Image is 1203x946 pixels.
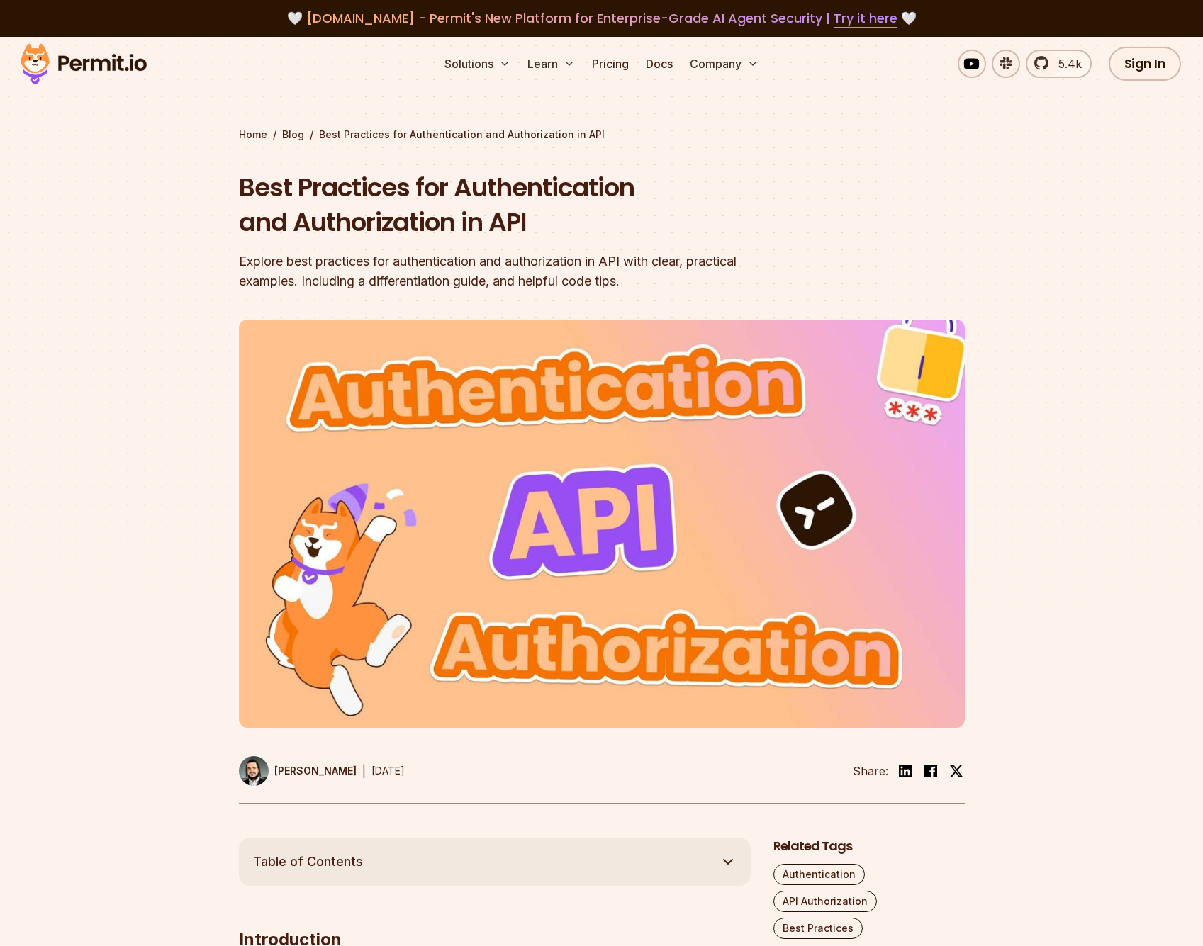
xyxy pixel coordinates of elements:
[306,9,897,27] span: [DOMAIN_NAME] - Permit's New Platform for Enterprise-Grade AI Agent Security |
[773,918,863,939] a: Best Practices
[439,50,516,78] button: Solutions
[253,852,363,872] span: Table of Contents
[239,252,783,291] div: Explore best practices for authentication and authorization in API with clear, practical examples...
[282,128,304,142] a: Blog
[239,128,965,142] div: / /
[773,864,865,885] a: Authentication
[371,765,405,777] time: [DATE]
[34,9,1169,28] div: 🤍 🤍
[640,50,678,78] a: Docs
[1050,55,1082,72] span: 5.4k
[834,9,897,28] a: Try it here
[239,756,269,786] img: Gabriel L. Manor
[239,170,783,240] h1: Best Practices for Authentication and Authorization in API
[14,40,153,88] img: Permit logo
[853,762,888,779] li: Share:
[897,762,914,779] img: linkedin
[239,128,267,142] a: Home
[239,756,357,786] a: [PERSON_NAME]
[522,50,581,78] button: Learn
[362,762,366,779] div: |
[773,891,877,912] a: API Authorization
[239,838,751,886] button: Table of Contents
[239,320,965,728] img: Best Practices for Authentication and Authorization in API
[1109,47,1182,81] a: Sign In
[773,838,965,855] h2: Related Tags
[1026,50,1092,78] a: 5.4k
[586,50,634,78] a: Pricing
[922,762,939,779] img: facebook
[684,50,764,78] button: Company
[949,764,963,778] img: twitter
[274,764,357,778] p: [PERSON_NAME]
